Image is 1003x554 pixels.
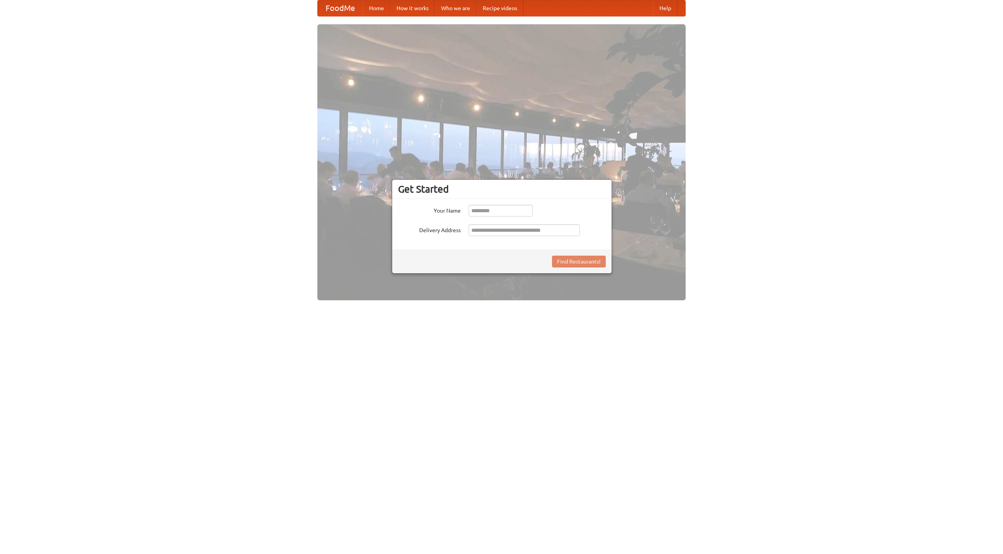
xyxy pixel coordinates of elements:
a: Recipe videos [476,0,523,16]
h3: Get Started [398,183,606,195]
button: Find Restaurants! [552,256,606,267]
label: Delivery Address [398,224,461,234]
a: Who we are [435,0,476,16]
a: Help [653,0,677,16]
label: Your Name [398,205,461,215]
a: How it works [390,0,435,16]
a: Home [363,0,390,16]
a: FoodMe [318,0,363,16]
